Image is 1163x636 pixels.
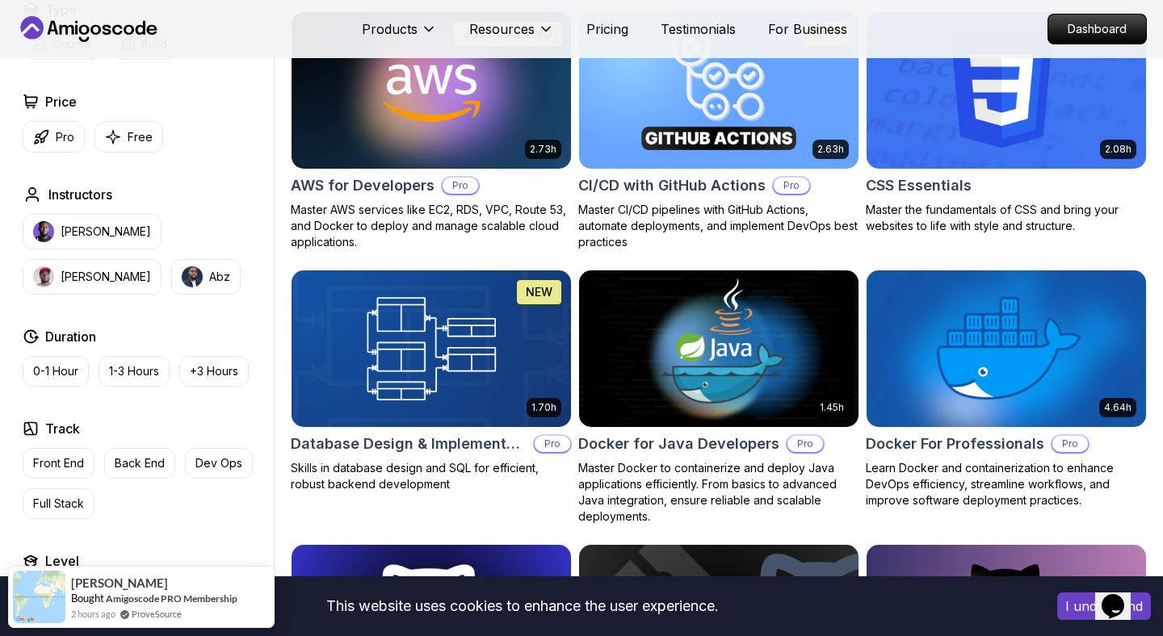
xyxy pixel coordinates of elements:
[362,19,418,39] p: Products
[531,401,556,414] p: 1.70h
[45,327,96,346] h2: Duration
[71,576,168,590] span: [PERSON_NAME]
[1048,14,1147,44] a: Dashboard
[171,259,241,295] button: instructor imgAbz
[820,401,844,414] p: 1.45h
[33,266,54,287] img: instructor img
[526,284,552,300] p: NEW
[291,174,435,197] h2: AWS for Developers
[291,11,572,250] a: AWS for Developers card2.73hJUST RELEASEDAWS for DevelopersProMaster AWS services like EC2, RDS, ...
[469,19,535,39] p: Resources
[291,270,572,492] a: Database Design & Implementation card1.70hNEWDatabase Design & ImplementationProSkills in databas...
[61,269,151,285] p: [PERSON_NAME]
[443,178,478,194] p: Pro
[190,363,238,379] p: +3 Hours
[94,121,163,153] button: Free
[469,19,554,52] button: Resources
[23,259,162,295] button: instructor img[PERSON_NAME]
[1052,436,1088,452] p: Pro
[13,571,65,623] img: provesource social proof notification image
[292,270,571,427] img: Database Design & Implementation card
[45,92,77,111] h2: Price
[578,11,859,250] a: CI/CD with GitHub Actions card2.63hNEWCI/CD with GitHub ActionsProMaster CI/CD pipelines with Git...
[1095,571,1147,620] iframe: chat widget
[182,266,203,287] img: instructor img
[23,121,85,153] button: Pro
[33,221,54,242] img: instructor img
[579,270,859,427] img: Docker for Java Developers card
[578,460,859,525] p: Master Docker to containerize and deploy Java applications efficiently. From basics to advanced J...
[209,269,230,285] p: Abz
[578,270,859,525] a: Docker for Java Developers card1.45hDocker for Java DevelopersProMaster Docker to containerize an...
[362,19,437,52] button: Products
[185,448,253,479] button: Dev Ops
[586,19,628,39] a: Pricing
[23,448,94,479] button: Front End
[774,178,809,194] p: Pro
[1057,592,1151,620] button: Accept cookies
[23,488,94,519] button: Full Stack
[291,202,572,250] p: Master AWS services like EC2, RDS, VPC, Route 53, and Docker to deploy and manage scalable cloud ...
[128,129,153,145] p: Free
[787,436,823,452] p: Pro
[1104,401,1132,414] p: 4.64h
[661,19,736,39] a: Testimonials
[866,11,1147,234] a: CSS Essentials card2.08hCSS EssentialsMaster the fundamentals of CSS and bring your websites to l...
[578,202,859,250] p: Master CI/CD pipelines with GitHub Actions, automate deployments, and implement DevOps best pract...
[56,129,74,145] p: Pro
[866,460,1147,508] p: Learn Docker and containerization to enhance DevOps efficiency, streamline workflows, and improve...
[33,363,78,379] p: 0-1 Hour
[1105,143,1132,156] p: 2.08h
[291,460,572,492] p: Skills in database design and SQL for efficient, robust backend development
[291,433,527,455] h2: Database Design & Implementation
[132,607,182,621] a: ProveSource
[71,607,115,621] span: 2 hours ago
[866,174,972,197] h2: CSS Essentials
[866,433,1044,455] h2: Docker For Professionals
[530,143,556,156] p: 2.73h
[33,496,84,512] p: Full Stack
[866,202,1147,234] p: Master the fundamentals of CSS and bring your websites to life with style and structure.
[579,12,859,169] img: CI/CD with GitHub Actions card
[292,12,571,169] img: AWS for Developers card
[179,356,249,387] button: +3 Hours
[106,592,237,605] a: Amigoscode PRO Membership
[12,588,1033,624] div: This website uses cookies to enhance the user experience.
[104,448,175,479] button: Back End
[578,174,766,197] h2: CI/CD with GitHub Actions
[867,270,1146,427] img: Docker For Professionals card
[23,356,89,387] button: 0-1 Hour
[195,455,242,471] p: Dev Ops
[115,455,165,471] p: Back End
[45,419,80,438] h2: Track
[99,356,170,387] button: 1-3 Hours
[768,19,847,39] a: For Business
[23,214,162,249] button: instructor img[PERSON_NAME]
[45,551,79,571] h2: Level
[1048,15,1146,44] p: Dashboard
[48,185,112,204] h2: Instructors
[33,455,84,471] p: Front End
[578,433,779,455] h2: Docker for Java Developers
[817,143,844,156] p: 2.63h
[867,12,1146,169] img: CSS Essentials card
[866,270,1147,508] a: Docker For Professionals card4.64hDocker For ProfessionalsProLearn Docker and containerization to...
[71,592,104,605] span: Bought
[61,224,151,240] p: [PERSON_NAME]
[109,363,159,379] p: 1-3 Hours
[535,436,570,452] p: Pro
